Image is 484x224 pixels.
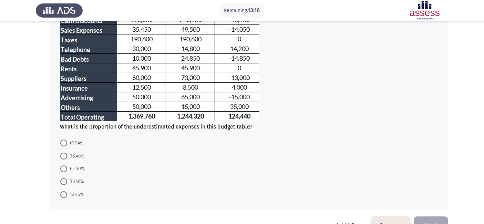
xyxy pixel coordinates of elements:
[248,7,260,13] span: 13:16
[67,139,83,147] span: 61.54%
[36,1,83,20] img: Assess Talent Management logo
[67,152,84,160] span: 38.46%
[224,6,260,15] p: Remaining:
[67,177,84,186] span: 36.46%
[67,191,84,199] span: 12.46%
[401,1,448,20] img: Assessment logo of ASSESS Focus 4 Module Assessment
[67,165,85,173] span: 65.50%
